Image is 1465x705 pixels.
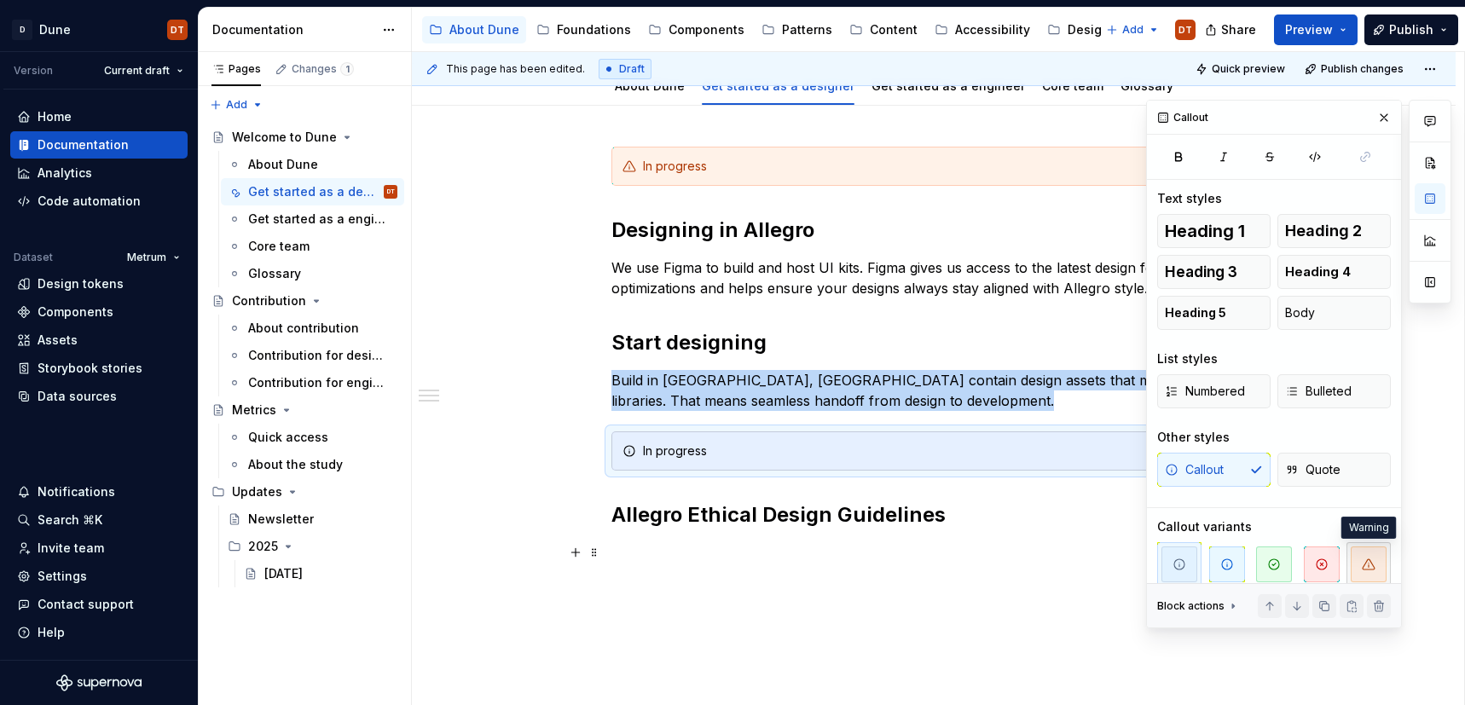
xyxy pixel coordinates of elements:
div: Components [38,303,113,321]
div: D [12,20,32,40]
div: Design for AI [1068,21,1144,38]
span: Draft [619,62,645,76]
a: Glossary [221,260,404,287]
div: Page tree [422,13,1097,47]
div: Help [38,624,65,641]
div: Contact support [38,596,134,613]
a: Home [10,103,188,130]
div: Updates [205,478,404,506]
div: Welcome to Dune [232,129,337,146]
span: Publish changes [1321,62,1404,76]
p: Build in [GEOGRAPHIC_DATA], [GEOGRAPHIC_DATA] contain design assets that map to the code librarie... [611,370,1256,411]
div: Warning [1341,517,1397,539]
div: Design tokens [38,275,124,292]
div: Data sources [38,388,117,405]
a: Patterns [755,16,839,43]
div: Pages [211,62,261,76]
div: Quick access [248,429,328,446]
div: Foundations [557,21,631,38]
a: Storybook stories [10,355,188,382]
div: Patterns [782,21,832,38]
div: 2025 [221,533,404,560]
div: 2025 [248,538,278,555]
button: Add [1101,18,1165,42]
span: 1 [340,62,354,76]
a: Code automation [10,188,188,215]
span: Current draft [104,64,170,78]
div: Search ⌘K [38,511,102,529]
a: Metrics [205,396,404,424]
a: Content [843,16,924,43]
a: Get started as a engineer [221,205,404,233]
a: Newsletter [221,506,404,533]
div: DT [171,23,184,37]
div: Core team [248,238,310,255]
span: Add [1122,23,1144,37]
a: Foundations [530,16,638,43]
h2: Allegro Ethical Design Guidelines [611,501,1256,529]
button: Add [205,93,269,117]
div: DT [387,183,395,200]
div: Documentation [38,136,129,153]
div: Notifications [38,483,115,500]
div: In progress [643,158,1245,175]
button: DDuneDT [3,11,194,48]
a: Invite team [10,535,188,562]
div: DT [1178,23,1192,37]
div: Dataset [14,251,53,264]
a: [DATE] [237,560,404,587]
a: Accessibility [928,16,1037,43]
div: Code automation [38,193,141,210]
a: Components [641,16,751,43]
button: Search ⌘K [10,506,188,534]
a: About Dune [422,16,526,43]
span: Metrum [127,251,166,264]
span: Add [226,98,247,112]
h2: Designing in Allegro [611,217,1256,244]
div: Dune [39,21,71,38]
button: Preview [1274,14,1358,45]
span: Share [1221,21,1256,38]
a: Contribution for engineers [221,369,404,396]
button: Help [10,619,188,646]
div: Get started as a designer [248,183,380,200]
div: Newsletter [248,511,314,528]
div: [DATE] [264,565,303,582]
div: About Dune [248,156,318,173]
div: About Dune [449,21,519,38]
a: Contribution [205,287,404,315]
a: About the study [221,451,404,478]
div: Documentation [212,21,373,38]
a: About contribution [221,315,404,342]
a: Contribution for designers [221,342,404,369]
a: Quick access [221,424,404,451]
a: Documentation [10,131,188,159]
div: Version [14,64,53,78]
div: Changes [292,62,354,76]
div: About the study [248,456,343,473]
a: Get started as a designerDT [221,178,404,205]
h2: Start designing [611,329,1256,356]
div: Updates [232,483,282,500]
a: Settings [10,563,188,590]
div: Components [669,21,744,38]
a: Assets [10,326,188,354]
a: Design tokens [10,270,188,298]
a: Core team [221,233,404,260]
div: Get started as a designer [695,67,861,103]
a: About Dune [221,151,404,178]
button: Publish [1364,14,1458,45]
span: This page has been edited. [446,62,585,76]
a: Analytics [10,159,188,187]
div: Contribution [232,292,306,309]
button: Metrum [119,246,188,269]
button: Share [1196,14,1267,45]
a: Supernova Logo [56,674,142,691]
p: We use Figma to build and host UI kits. Figma gives us access to the latest design features and o... [611,257,1256,298]
a: Data sources [10,383,188,410]
span: Publish [1389,21,1433,38]
button: Current draft [96,59,191,83]
a: Welcome to Dune [205,124,404,151]
div: Analytics [38,165,92,182]
div: Content [870,21,918,38]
